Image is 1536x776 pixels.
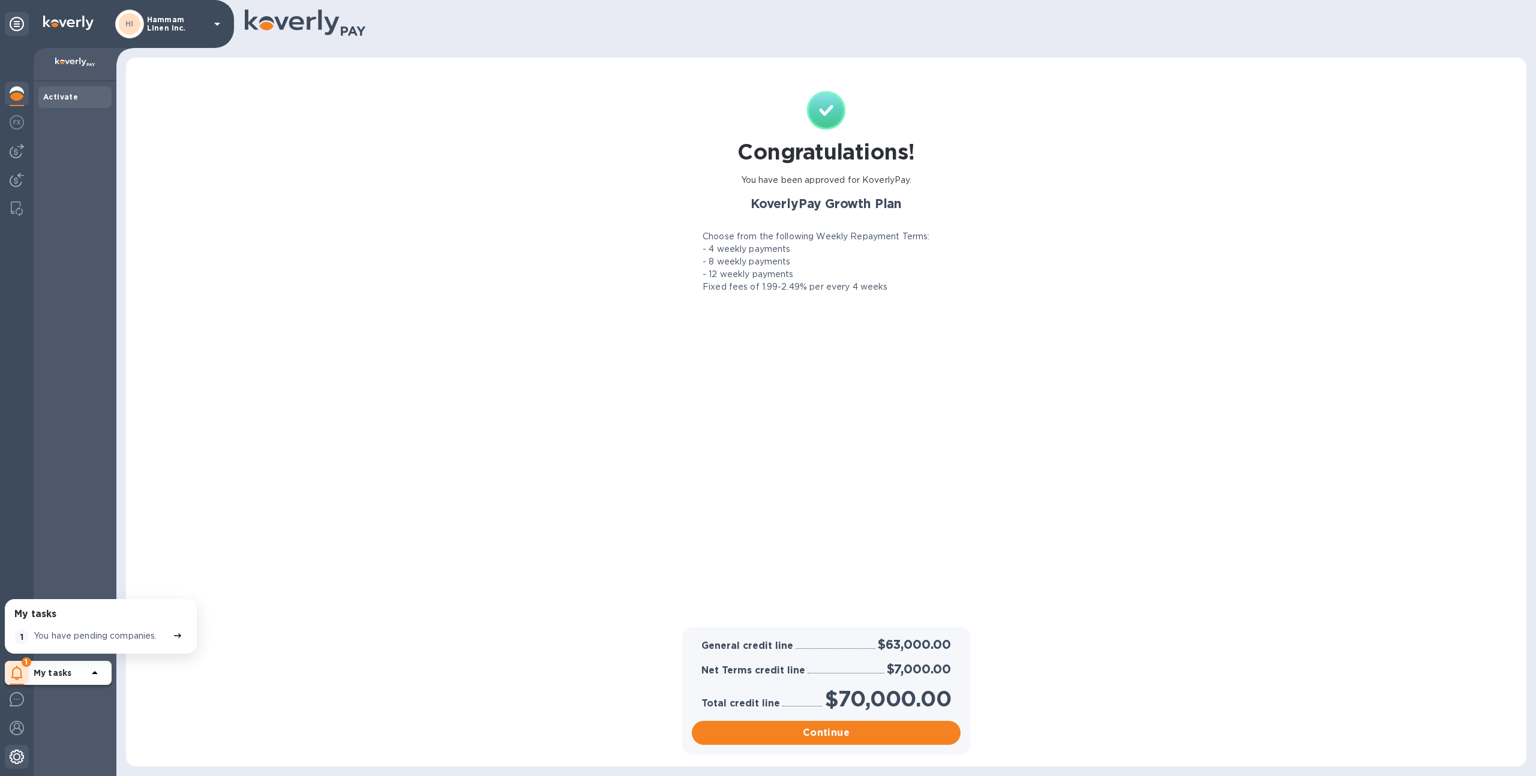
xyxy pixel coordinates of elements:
h3: General credit line [701,640,793,652]
h3: Net Terms credit line [701,665,805,676]
button: Continue [692,721,961,745]
h3: Total credit line [701,698,780,709]
span: Continue [701,726,951,740]
h2: $63,000.00 [878,637,951,652]
p: - 12 weekly payments [703,268,794,281]
img: Logo [43,16,94,30]
b: Activate [43,92,78,101]
p: Hammam Linen Inc. [147,16,207,32]
span: 1 [14,630,29,644]
p: - 4 weekly payments [703,243,791,255]
h1: $70,000.00 [824,686,951,711]
p: Fixed fees of 1.99-2.49% per every 4 weeks [703,281,888,293]
p: You have been approved for KoverlyPay. [741,174,912,187]
h2: $7,000.00 [887,661,951,676]
h2: KoverlyPay Growth Plan [685,196,968,211]
h1: Congratulations! [737,139,914,164]
div: Unpin categories [5,12,29,36]
span: 1 [22,657,31,667]
b: My tasks [34,668,71,678]
b: HI [125,19,134,28]
h3: My tasks [14,609,56,620]
p: - 8 weekly payments [703,255,791,268]
p: You have pending companies. [34,630,157,642]
p: Choose from the following Weekly Repayment Terms: [703,230,929,243]
img: Foreign exchange [10,115,24,130]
